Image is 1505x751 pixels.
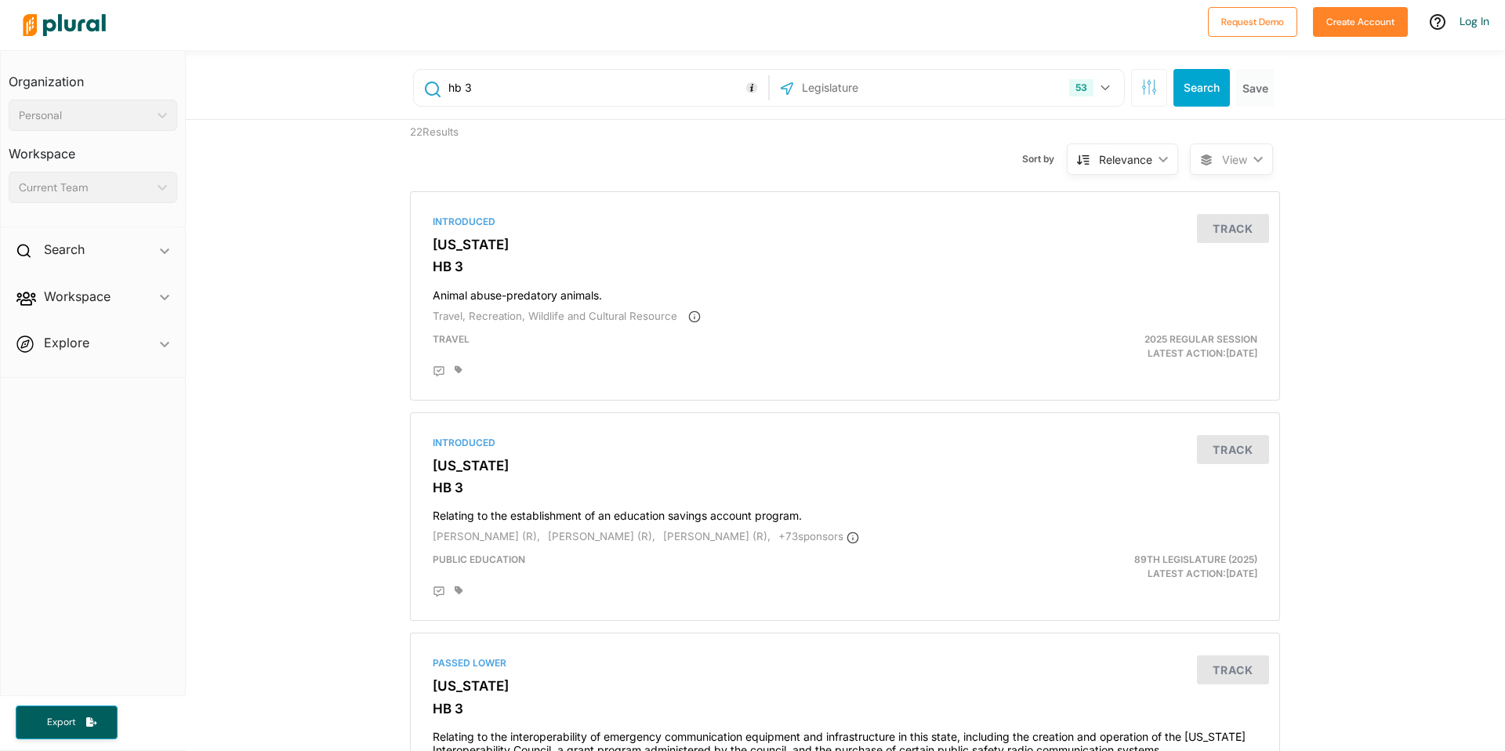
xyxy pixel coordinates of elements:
[433,530,540,542] span: [PERSON_NAME] (R),
[433,333,470,345] span: Travel
[433,678,1257,694] h3: [US_STATE]
[1063,73,1120,103] button: 53
[1313,13,1408,29] a: Create Account
[1313,7,1408,37] button: Create Account
[9,59,177,93] h3: Organization
[1197,655,1269,684] button: Track
[455,586,462,595] div: Add tags
[398,120,622,180] div: 22 Results
[987,553,1270,581] div: Latest Action: [DATE]
[16,706,118,739] button: Export
[433,436,1257,450] div: Introduced
[433,502,1257,523] h4: Relating to the establishment of an education savings account program.
[44,241,85,258] h2: Search
[1197,214,1269,243] button: Track
[36,716,86,729] span: Export
[745,81,759,95] div: Tooltip anchor
[1236,69,1275,107] button: Save
[433,310,677,322] span: Travel, Recreation, Wildlife and Cultural Resource
[433,553,525,565] span: Public Education
[433,656,1257,670] div: Passed Lower
[455,365,462,375] div: Add tags
[9,131,177,165] h3: Workspace
[433,215,1257,229] div: Introduced
[1134,553,1257,565] span: 89th Legislature (2025)
[433,259,1257,274] h3: HB 3
[663,530,771,542] span: [PERSON_NAME] (R),
[19,107,151,124] div: Personal
[1144,333,1257,345] span: 2025 Regular Session
[1173,69,1230,107] button: Search
[433,458,1257,473] h3: [US_STATE]
[1460,14,1489,28] a: Log In
[1069,79,1093,96] div: 53
[1141,79,1157,93] span: Search Filters
[433,365,445,378] div: Add Position Statement
[19,180,151,196] div: Current Team
[1208,7,1297,37] button: Request Demo
[1222,151,1247,168] span: View
[1208,13,1297,29] a: Request Demo
[433,701,1257,717] h3: HB 3
[987,332,1270,361] div: Latest Action: [DATE]
[548,530,655,542] span: [PERSON_NAME] (R),
[800,73,968,103] input: Legislature
[433,281,1257,303] h4: Animal abuse-predatory animals.
[1099,151,1152,168] div: Relevance
[433,586,445,598] div: Add Position Statement
[447,73,764,103] input: Enter keywords, bill # or legislator name
[1022,152,1067,166] span: Sort by
[433,237,1257,252] h3: [US_STATE]
[1197,435,1269,464] button: Track
[778,530,859,542] span: + 73 sponsor s
[433,480,1257,495] h3: HB 3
